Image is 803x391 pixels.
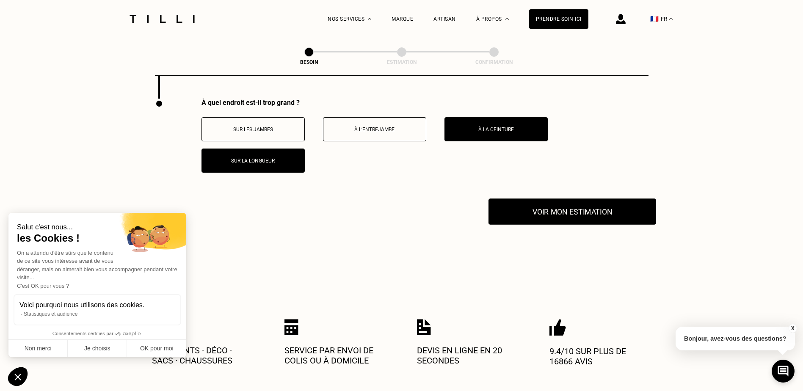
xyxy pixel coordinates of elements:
img: Menu déroulant à propos [505,18,509,20]
img: Logo du service de couturière Tilli [127,15,198,23]
div: À quel endroit est-il trop grand ? [201,99,648,107]
img: Icon [549,319,566,336]
p: 9.4/10 sur plus de 16866 avis [549,346,651,366]
img: menu déroulant [669,18,673,20]
p: À l’entrejambe [328,127,422,132]
a: Marque [392,16,413,22]
p: À la ceinture [449,127,543,132]
a: Artisan [433,16,456,22]
p: Devis en ligne en 20 secondes [417,345,519,366]
button: À la ceinture [444,117,548,141]
div: Estimation [359,59,444,65]
p: Service par envoi de colis ou à domicile [284,345,386,366]
div: Confirmation [452,59,536,65]
button: X [788,324,797,333]
p: Sur la longueur [206,158,300,164]
img: Icon [417,319,431,335]
span: 🇫🇷 [650,15,659,23]
img: Icon [284,319,298,335]
button: Sur les jambes [201,117,305,141]
img: icône connexion [616,14,626,24]
img: Menu déroulant [368,18,371,20]
p: Vêtements · Déco · Sacs · Chaussures [152,345,254,366]
a: Prendre soin ici [529,9,588,29]
p: Sur les jambes [206,127,300,132]
div: Besoin [267,59,351,65]
button: À l’entrejambe [323,117,426,141]
p: Bonjour, avez-vous des questions? [676,327,795,350]
button: Sur la longueur [201,149,305,173]
button: Voir mon estimation [488,198,656,225]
